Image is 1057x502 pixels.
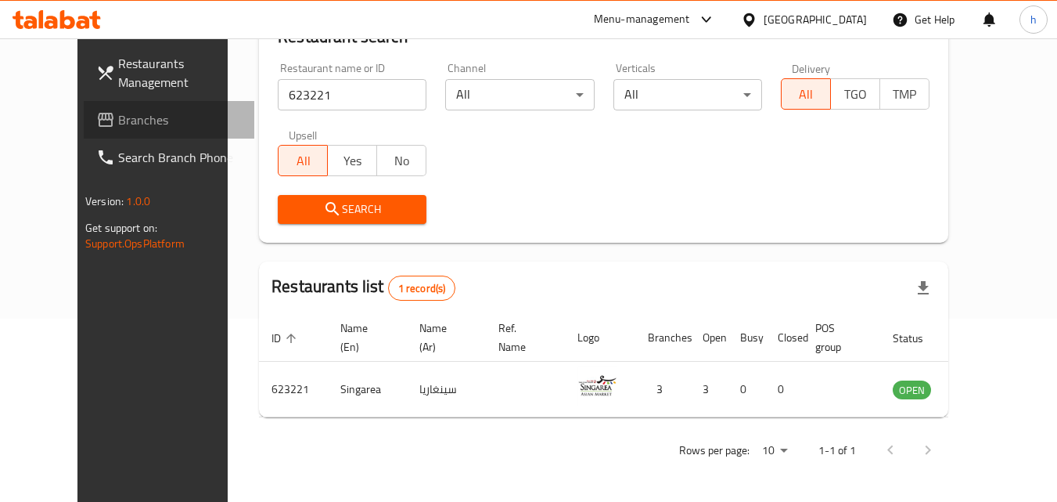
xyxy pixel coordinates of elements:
button: TGO [830,78,880,110]
button: TMP [879,78,929,110]
td: 623221 [259,362,328,417]
span: All [788,83,825,106]
div: Export file [904,269,942,307]
span: 1.0.0 [126,191,150,211]
td: 0 [728,362,765,417]
th: Logo [565,314,635,362]
img: Singarea [577,367,617,406]
button: Yes [327,145,377,176]
th: Branches [635,314,690,362]
button: Search [278,195,426,224]
span: ID [271,329,301,348]
th: Open [690,314,728,362]
td: سينغاريا [407,362,486,417]
button: All [781,78,831,110]
a: Support.OpsPlatform [85,233,185,254]
div: All [613,79,762,110]
span: No [383,150,420,172]
span: Get support on: [85,218,157,238]
span: TMP [886,83,923,106]
table: enhanced table [259,314,1016,417]
span: Name (En) [340,319,388,356]
td: 3 [690,362,728,417]
div: OPEN [893,381,931,399]
span: POS group [815,319,861,356]
span: Yes [334,150,371,172]
a: Restaurants Management [84,45,254,101]
th: Busy [728,314,765,362]
span: Version: [85,191,124,211]
span: Restaurants Management [118,54,242,92]
th: Closed [765,314,803,362]
span: Ref. Name [498,319,546,356]
td: 0 [765,362,803,417]
button: All [278,145,328,176]
a: Branches [84,101,254,139]
label: Upsell [289,129,318,140]
div: Rows per page: [756,439,793,463]
h2: Restaurant search [278,25,929,49]
div: [GEOGRAPHIC_DATA] [764,11,867,28]
td: Singarea [328,362,407,417]
span: Search [290,200,414,219]
a: Search Branch Phone [84,139,254,176]
span: OPEN [893,381,931,399]
span: Status [893,329,944,348]
span: Search Branch Phone [118,148,242,167]
span: TGO [837,83,874,106]
h2: Restaurants list [271,275,455,301]
div: Total records count [388,276,456,301]
input: Search for restaurant name or ID.. [278,79,426,110]
span: Branches [118,110,242,129]
span: h [1030,11,1037,28]
button: No [376,145,426,176]
p: 1-1 of 1 [818,441,856,460]
span: 1 record(s) [389,281,455,296]
p: Rows per page: [679,441,750,460]
span: All [285,150,322,172]
label: Delivery [792,63,831,74]
span: Name (Ar) [419,319,467,356]
div: Menu-management [594,10,690,29]
div: All [445,79,594,110]
td: 3 [635,362,690,417]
